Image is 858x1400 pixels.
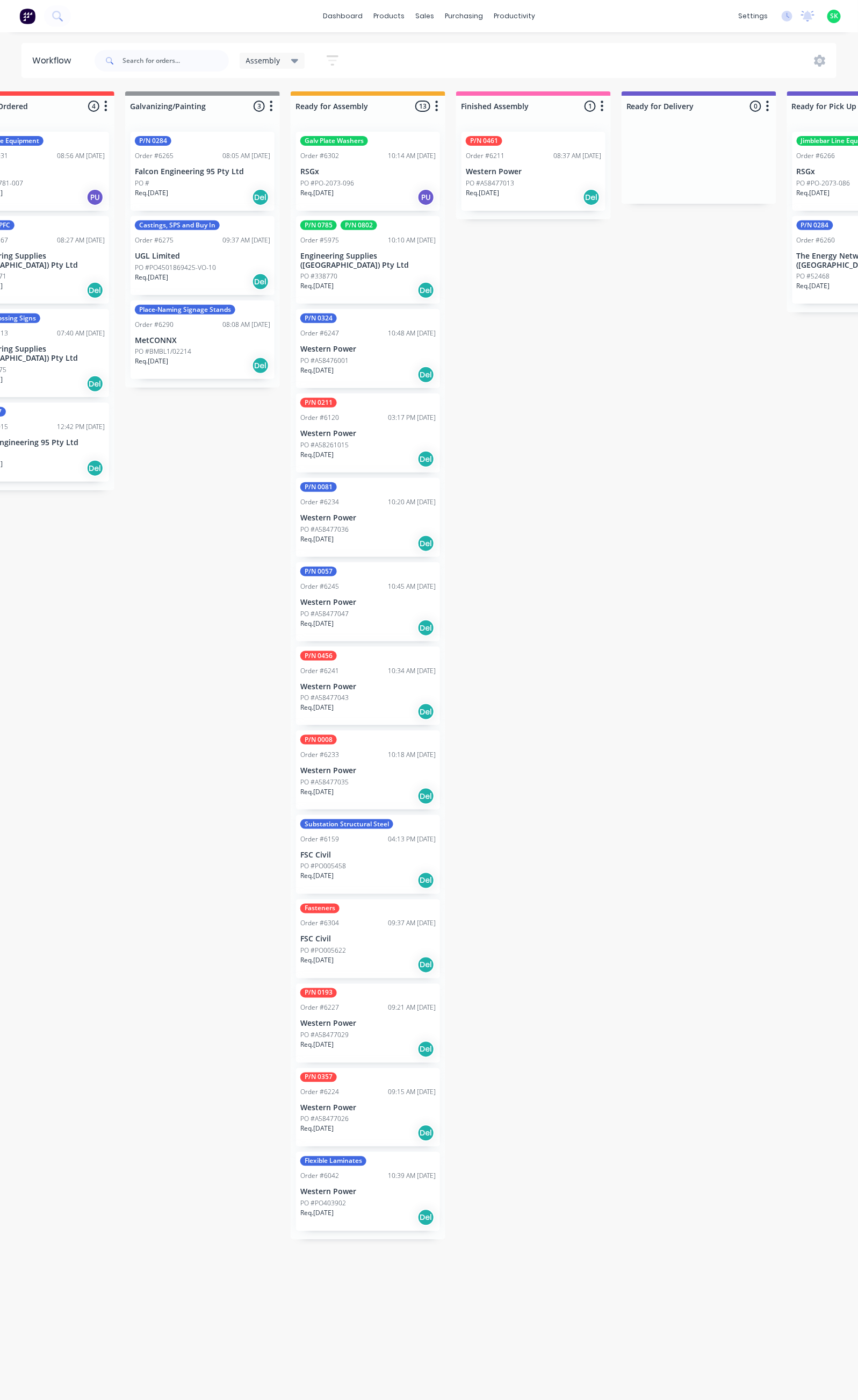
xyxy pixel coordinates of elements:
div: Order #6265 [135,151,174,161]
div: P/N 0785P/N 0802Order #597510:10 AM [DATE]Engineering Supplies ([GEOGRAPHIC_DATA]) Pty LtdPO #338... [296,216,440,304]
p: Req. [DATE] [300,450,334,460]
div: Order #6233 [300,750,339,760]
p: Req. [DATE] [135,188,168,198]
div: P/N 0461 [466,136,502,146]
div: 10:45 AM [DATE] [388,582,436,591]
p: PO #A58477043 [300,693,349,703]
div: Castings, SPS and Buy InOrder #627509:37 AM [DATE]UGL LimitedPO #PO4501869425-VO-10Req.[DATE]Del [131,216,275,295]
div: 09:21 AM [DATE] [388,1003,436,1013]
div: Del [252,273,269,290]
div: Del [417,451,435,468]
div: P/N 0057 [300,567,337,576]
div: P/N 0193 [300,988,337,998]
p: Engineering Supplies ([GEOGRAPHIC_DATA]) Pty Ltd [300,252,436,270]
p: PO #A58477036 [300,525,349,534]
div: PU [86,189,104,206]
div: P/N 0008 [300,735,337,745]
div: P/N 0081Order #623410:20 AM [DATE]Western PowerPO #A58477036Req.[DATE]Del [296,478,440,557]
p: Req. [DATE] [300,787,334,797]
div: 08:05 AM [DATE] [222,151,270,161]
div: settings [733,8,773,24]
div: P/N 0284 [797,220,833,230]
div: Del [417,703,435,720]
div: Del [417,1041,435,1058]
p: RSGx [300,167,436,176]
div: P/N 0324Order #624710:48 AM [DATE]Western PowerPO #A58476001Req.[DATE]Del [296,309,440,388]
div: Del [417,535,435,552]
div: Order #6211 [466,151,504,161]
p: Req. [DATE] [797,281,830,291]
div: Order #6241 [300,666,339,676]
p: PO #PO403902 [300,1199,346,1209]
div: Order #6159 [300,834,339,844]
div: Castings, SPS and Buy In [135,220,220,230]
div: 08:27 AM [DATE] [57,235,105,245]
a: dashboard [318,8,368,24]
p: Req. [DATE] [135,356,168,366]
p: MetCONNX [135,336,270,345]
div: Galv Plate WashersOrder #630210:14 AM [DATE]RSGxPO #PO-2073-096Req.[DATE]PU [296,132,440,211]
div: Del [417,788,435,805]
div: 10:48 AM [DATE] [388,328,436,338]
div: 09:37 AM [DATE] [388,919,436,928]
p: PO #52468 [797,272,830,281]
p: Western Power [300,766,436,775]
p: PO #A58477035 [300,777,349,787]
div: Substation Structural SteelOrder #615904:13 PM [DATE]FSC CivilPO #PO005458Req.[DATE]Del [296,815,440,894]
div: P/N 0284 [135,136,171,146]
span: Assembly [246,55,280,66]
p: Western Power [300,513,436,523]
div: Order #6304 [300,919,339,928]
div: Del [252,357,269,374]
div: Del [86,375,104,392]
p: Req. [DATE] [466,188,499,198]
p: Falcon Engineering 95 Pty Ltd [135,167,270,176]
div: Del [417,619,435,637]
div: 10:39 AM [DATE] [388,1172,436,1181]
p: PO #PO-2073-096 [300,178,354,188]
div: P/N 0461Order #621108:37 AM [DATE]Western PowerPO #A58477013Req.[DATE]Del [462,132,605,211]
div: 10:34 AM [DATE] [388,666,436,676]
div: 04:13 PM [DATE] [388,834,436,844]
div: 10:10 AM [DATE] [388,235,436,245]
p: Req. [DATE] [300,281,334,291]
p: PO #PO005458 [300,862,346,872]
div: sales [410,8,439,24]
p: PO #BMBL1/02214 [135,347,191,356]
div: 03:17 PM [DATE] [388,413,436,423]
div: Flexible Laminates [300,1156,366,1166]
div: PU [417,189,435,206]
p: Req. [DATE] [300,188,334,198]
p: PO #A58477013 [466,178,514,188]
div: Del [417,282,435,299]
p: PO #338770 [300,272,337,281]
input: Search for orders... [122,50,229,72]
div: Flexible LaminatesOrder #604210:39 AM [DATE]Western PowerPO #PO403902Req.[DATE]Del [296,1152,440,1231]
div: P/N 0456Order #624110:34 AM [DATE]Western PowerPO #A58477043Req.[DATE]Del [296,647,440,726]
div: 09:37 AM [DATE] [222,235,270,245]
div: P/N 0324 [300,313,337,323]
div: 08:37 AM [DATE] [553,151,601,161]
div: Order #6247 [300,328,339,338]
p: PO #A58477047 [300,609,349,619]
p: PO #PO4501869425-VO-10 [135,263,216,273]
div: Order #6266 [797,151,835,161]
div: 09:15 AM [DATE] [388,1088,436,1097]
p: Western Power [466,167,601,176]
div: 10:20 AM [DATE] [388,497,436,507]
div: productivity [488,8,540,24]
p: Req. [DATE] [797,188,830,198]
div: Del [417,1209,435,1226]
div: Order #6224 [300,1088,339,1097]
div: P/N 0211 [300,398,337,408]
p: Req. [DATE] [300,703,334,712]
div: P/N 0193Order #622709:21 AM [DATE]Western PowerPO #A58477029Req.[DATE]Del [296,984,440,1063]
div: Order #6120 [300,413,339,423]
div: P/N 0081 [300,482,337,492]
div: Order #6290 [135,320,174,330]
div: products [368,8,410,24]
div: Order #6227 [300,1003,339,1013]
p: Western Power [300,1019,436,1028]
p: Western Power [300,598,436,607]
div: 10:14 AM [DATE] [388,151,436,161]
